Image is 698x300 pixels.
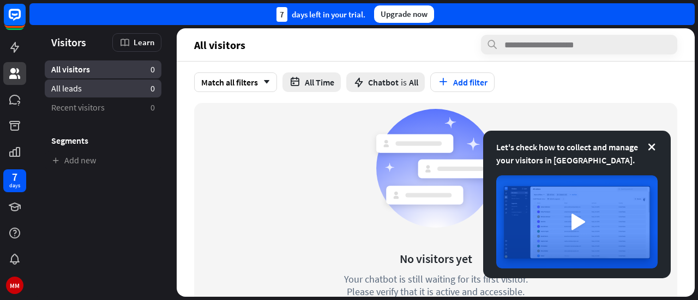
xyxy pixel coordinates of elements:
[409,77,418,88] span: All
[496,175,658,268] img: image
[368,77,399,88] span: Chatbot
[151,83,155,94] aside: 0
[6,277,23,294] div: MM
[151,64,155,75] aside: 0
[51,64,90,75] span: All visitors
[194,72,277,92] div: Match all filters
[324,273,547,298] div: Your chatbot is still waiting for its first visitor. Please verify that it is active and accessible.
[134,37,154,47] span: Learn
[12,172,17,182] div: 7
[430,72,495,92] button: Add filter
[401,77,407,88] span: is
[194,39,245,51] span: All visitors
[276,7,365,22] div: days left in your trial.
[374,5,434,23] div: Upgrade now
[276,7,287,22] div: 7
[3,169,26,192] a: 7 days
[400,251,472,266] div: No visitors yet
[45,151,161,169] a: Add new
[9,4,41,37] button: Open LiveChat chat widget
[51,83,82,94] span: All leads
[51,36,86,48] span: Visitors
[258,79,270,85] i: arrow_down
[282,72,341,92] button: All Time
[51,102,105,113] span: Recent visitors
[151,102,155,113] aside: 0
[9,182,20,189] div: days
[45,135,161,146] h3: Segments
[45,99,161,117] a: Recent visitors 0
[496,140,658,167] div: Let's check how to collect and manage your visitors in [GEOGRAPHIC_DATA].
[45,79,161,97] a: All leads 0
